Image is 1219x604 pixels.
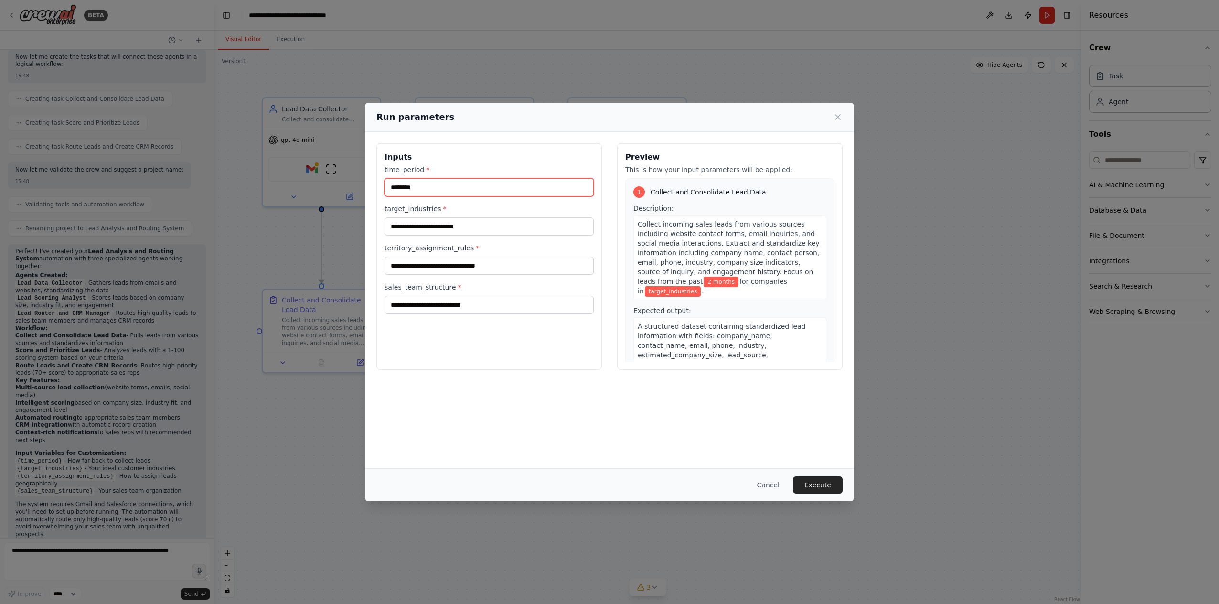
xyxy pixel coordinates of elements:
[633,307,691,314] span: Expected output:
[385,243,594,253] label: territory_assignment_rules
[638,323,818,388] span: A structured dataset containing standardized lead information with fields: company_name, contact_...
[749,476,787,494] button: Cancel
[385,165,594,174] label: time_period
[633,205,674,212] span: Description:
[645,286,701,297] span: Variable: target_industries
[638,278,787,295] span: for companies in
[633,186,645,198] div: 1
[385,204,594,214] label: target_industries
[651,187,766,197] span: Collect and Consolidate Lead Data
[625,151,834,163] h3: Preview
[702,287,704,295] span: .
[638,220,820,285] span: Collect incoming sales leads from various sources including website contact forms, email inquirie...
[793,476,843,494] button: Execute
[385,151,594,163] h3: Inputs
[385,282,594,292] label: sales_team_structure
[376,110,454,124] h2: Run parameters
[625,165,834,174] p: This is how your input parameters will be applied:
[704,277,738,287] span: Variable: time_period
